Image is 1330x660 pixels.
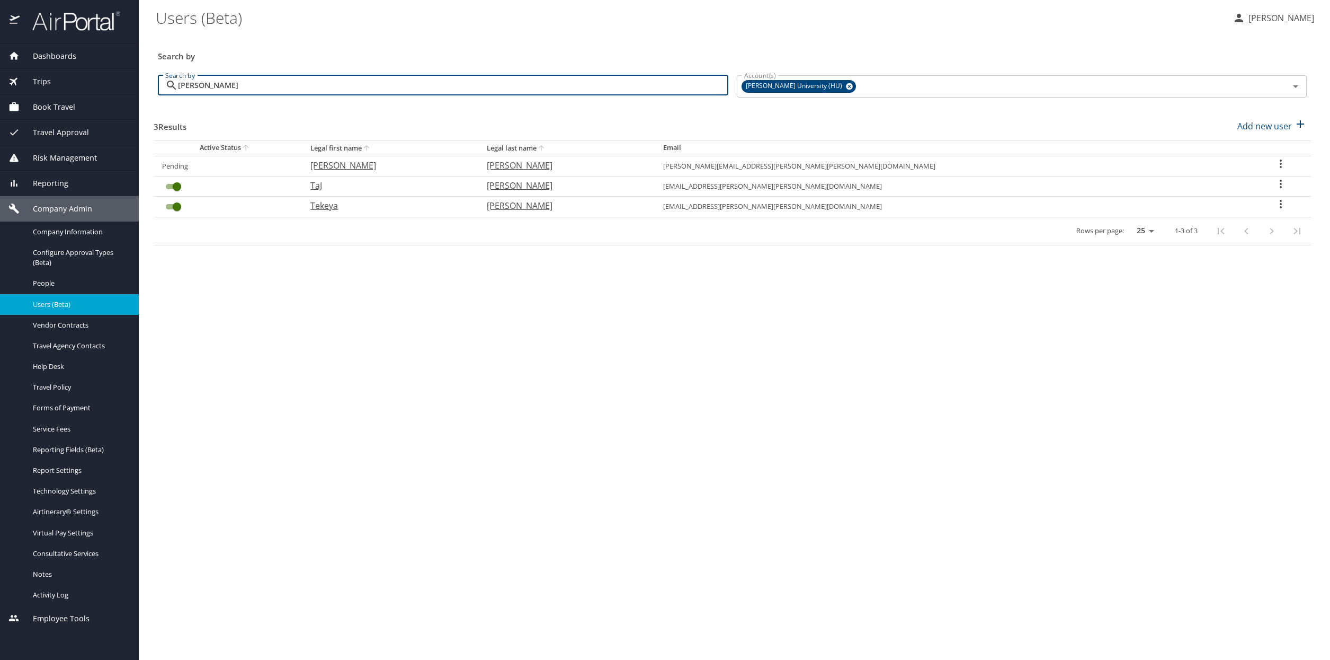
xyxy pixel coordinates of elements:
span: Book Travel [20,101,75,113]
span: Configure Approval Types (Beta) [33,248,126,268]
span: Travel Agency Contacts [33,341,126,351]
span: Forms of Payment [33,403,126,413]
p: [PERSON_NAME] [487,199,642,212]
span: Dashboards [20,50,76,62]
span: Vendor Contracts [33,320,126,330]
p: Rows per page: [1076,227,1124,234]
span: Consultative Services [33,549,126,559]
h1: Users (Beta) [156,1,1224,34]
span: Company Information [33,227,126,237]
span: Airtinerary® Settings [33,507,126,517]
button: sort [241,143,252,153]
table: User Search Table [154,140,1311,245]
select: rows per page [1128,223,1158,239]
h3: Search by [158,44,1307,63]
button: Open [1288,79,1303,94]
button: Add new user [1233,115,1311,138]
p: [PERSON_NAME] [487,179,642,192]
span: Technology Settings [33,486,126,496]
p: [PERSON_NAME] [310,159,466,172]
span: Employee Tools [20,613,90,624]
span: Risk Management [20,152,97,164]
p: [PERSON_NAME] [1245,12,1314,24]
span: Help Desk [33,362,126,372]
span: Company Admin [20,203,92,215]
span: Reporting Fields (Beta) [33,445,126,455]
span: Travel Policy [33,382,126,392]
button: [PERSON_NAME] [1228,8,1318,28]
span: Report Settings [33,465,126,476]
p: [PERSON_NAME] [487,159,642,172]
th: Legal first name [302,140,478,156]
span: Virtual Pay Settings [33,528,126,538]
span: Trips [20,76,51,87]
td: [EMAIL_ADDRESS][PERSON_NAME][PERSON_NAME][DOMAIN_NAME] [655,177,1251,197]
span: Travel Approval [20,127,89,138]
img: airportal-logo.png [21,11,120,31]
th: Legal last name [478,140,655,156]
th: Active Status [154,140,302,156]
div: [PERSON_NAME] University (HU) [742,80,856,93]
td: [PERSON_NAME][EMAIL_ADDRESS][PERSON_NAME][PERSON_NAME][DOMAIN_NAME] [655,156,1251,176]
p: TaJ [310,179,466,192]
a: Pending [162,161,188,171]
span: People [33,278,126,288]
input: Search by name or email [178,75,728,95]
td: [EMAIL_ADDRESS][PERSON_NAME][PERSON_NAME][DOMAIN_NAME] [655,197,1251,217]
th: Email [655,140,1251,156]
p: 1-3 of 3 [1175,227,1198,234]
p: Tekeya [310,199,466,212]
span: Service Fees [33,424,126,434]
h3: 3 Results [154,115,186,133]
button: sort [362,144,372,154]
span: Reporting [20,178,68,189]
span: Users (Beta) [33,300,126,310]
button: sort [537,144,547,154]
span: Activity Log [33,590,126,600]
span: Notes [33,569,126,579]
p: Add new user [1237,120,1292,133]
span: [PERSON_NAME] University (HU) [742,81,849,92]
img: icon-airportal.png [10,11,21,31]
